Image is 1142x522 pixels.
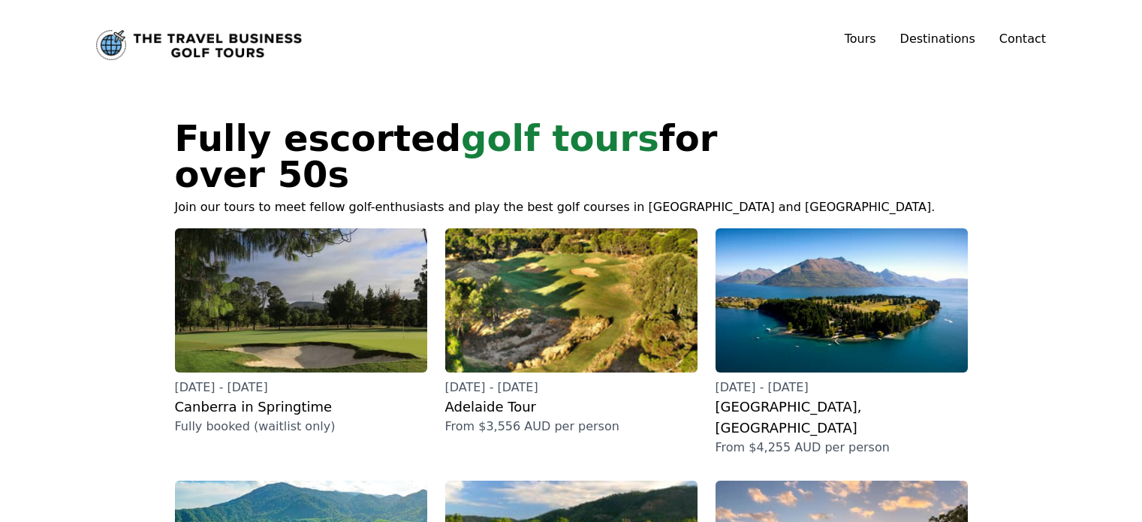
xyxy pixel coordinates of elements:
[716,379,968,397] p: [DATE] - [DATE]
[716,439,968,457] p: From $4,255 AUD per person
[175,418,427,436] p: Fully booked (waitlist only)
[716,397,968,439] h2: [GEOGRAPHIC_DATA], [GEOGRAPHIC_DATA]
[175,379,427,397] p: [DATE] - [DATE]
[175,228,427,436] a: [DATE] - [DATE]Canberra in SpringtimeFully booked (waitlist only)
[716,228,968,457] a: [DATE] - [DATE][GEOGRAPHIC_DATA], [GEOGRAPHIC_DATA]From $4,255 AUD per person
[900,32,975,46] a: Destinations
[96,30,302,60] a: Link to home page
[175,198,968,216] p: Join our tours to meet fellow golf-enthusiasts and play the best golf courses in [GEOGRAPHIC_DATA...
[845,32,876,46] a: Tours
[445,228,698,436] a: [DATE] - [DATE]Adelaide TourFrom $3,556 AUD per person
[175,397,427,418] h2: Canberra in Springtime
[461,117,659,159] span: golf tours
[445,397,698,418] h2: Adelaide Tour
[445,379,698,397] p: [DATE] - [DATE]
[175,120,848,192] h1: Fully escorted for over 50s
[999,30,1046,48] a: Contact
[96,30,302,60] img: The Travel Business Golf Tours logo
[445,418,698,436] p: From $3,556 AUD per person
